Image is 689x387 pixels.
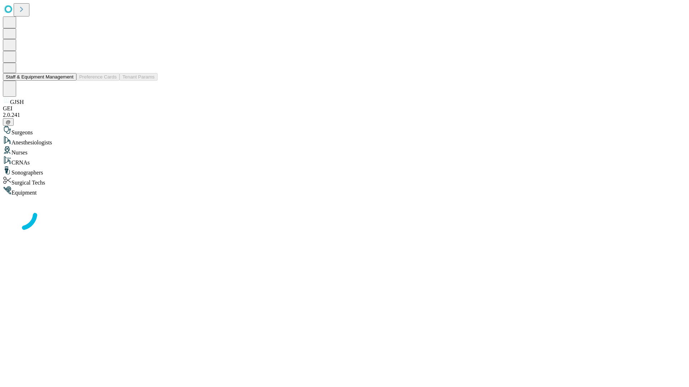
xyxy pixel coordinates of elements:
[3,176,686,186] div: Surgical Techs
[3,112,686,118] div: 2.0.241
[3,146,686,156] div: Nurses
[3,186,686,196] div: Equipment
[3,166,686,176] div: Sonographers
[3,73,76,81] button: Staff & Equipment Management
[10,99,24,105] span: GJSH
[3,105,686,112] div: GEI
[76,73,119,81] button: Preference Cards
[3,118,14,126] button: @
[3,126,686,136] div: Surgeons
[6,119,11,125] span: @
[3,156,686,166] div: CRNAs
[119,73,158,81] button: Tenant Params
[3,136,686,146] div: Anesthesiologists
